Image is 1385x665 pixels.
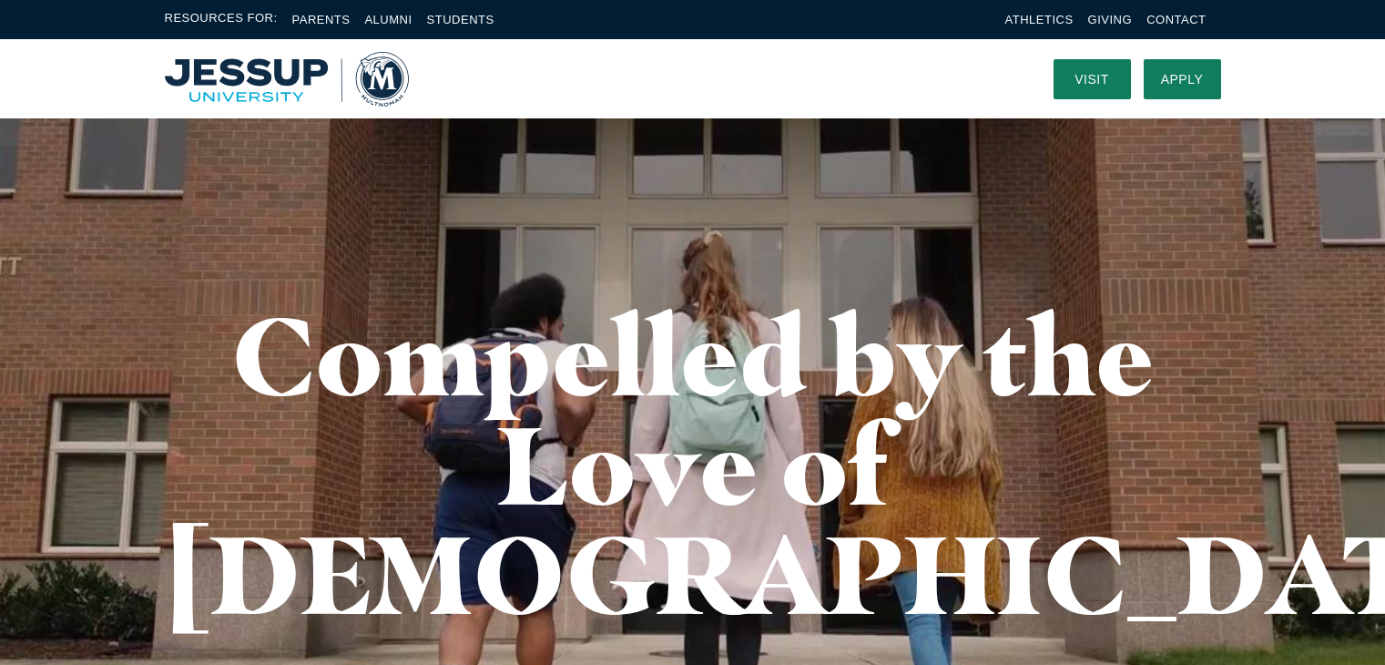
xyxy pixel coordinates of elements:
[165,9,278,30] span: Resources For:
[1054,59,1131,99] a: Visit
[165,301,1221,629] h1: Compelled by the Love of [DEMOGRAPHIC_DATA]
[1088,13,1133,26] a: Giving
[364,13,412,26] a: Alumni
[165,52,409,107] a: Home
[1146,13,1206,26] a: Contact
[1144,59,1221,99] a: Apply
[427,13,494,26] a: Students
[1005,13,1074,26] a: Athletics
[165,52,409,107] img: Multnomah University Logo
[292,13,351,26] a: Parents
